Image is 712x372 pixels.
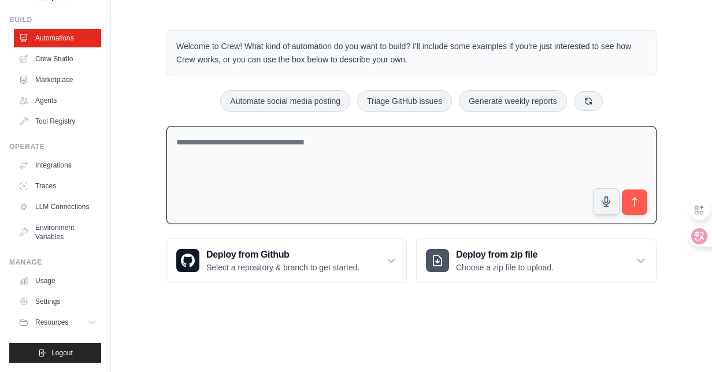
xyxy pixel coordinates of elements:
[14,50,101,68] a: Crew Studio
[9,343,101,363] button: Logout
[14,91,101,110] a: Agents
[654,317,712,372] iframe: Chat Widget
[14,70,101,89] a: Marketplace
[14,112,101,131] a: Tool Registry
[35,318,68,327] span: Resources
[14,198,101,216] a: LLM Connections
[456,248,554,262] h3: Deploy from zip file
[220,90,350,112] button: Automate social media posting
[206,248,359,262] h3: Deploy from Github
[9,142,101,151] div: Operate
[14,156,101,174] a: Integrations
[357,90,452,112] button: Triage GitHub issues
[14,313,101,332] button: Resources
[9,15,101,24] div: Build
[14,292,101,311] a: Settings
[456,262,554,273] p: Choose a zip file to upload.
[654,317,712,372] div: 聊天小组件
[176,40,647,66] p: Welcome to Crew! What kind of automation do you want to build? I'll include some examples if you'...
[51,348,73,358] span: Logout
[14,271,101,290] a: Usage
[14,177,101,195] a: Traces
[206,262,359,273] p: Select a repository & branch to get started.
[459,90,567,112] button: Generate weekly reports
[9,258,101,267] div: Manage
[14,218,101,246] a: Environment Variables
[14,29,101,47] a: Automations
